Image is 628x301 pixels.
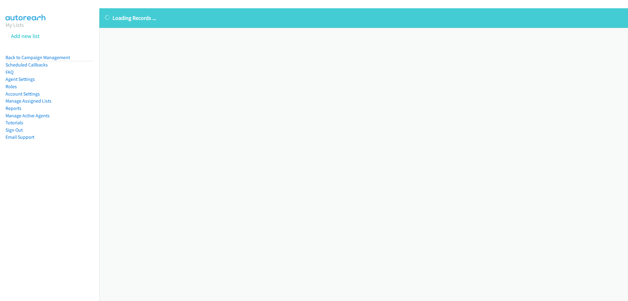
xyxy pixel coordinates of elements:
a: Manage Active Agents [6,113,50,119]
a: Reports [6,105,21,111]
p: Loading Records ... [105,14,622,22]
a: Back to Campaign Management [6,55,70,60]
a: Agent Settings [6,76,35,82]
a: Manage Assigned Lists [6,98,52,104]
a: Account Settings [6,91,40,97]
a: Scheduled Callbacks [6,62,48,68]
a: My Lists [6,21,24,28]
a: Tutorials [6,120,23,126]
a: Email Support [6,134,34,140]
a: FAQ [6,69,13,75]
a: Add new list [11,32,40,40]
a: Roles [6,84,17,89]
a: Sign Out [6,127,23,133]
